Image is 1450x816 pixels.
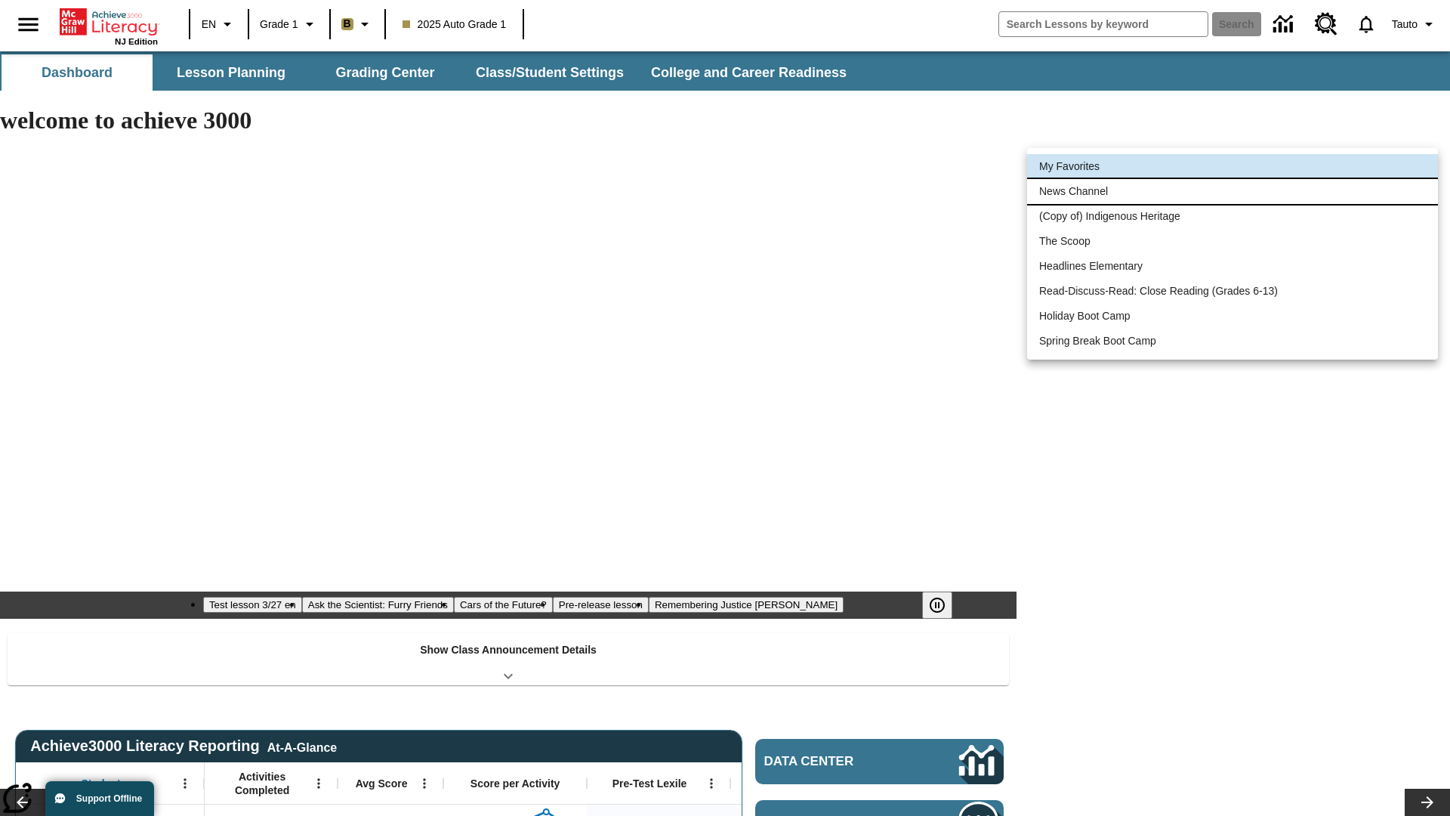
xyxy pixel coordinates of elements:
[1027,154,1438,179] li: My Favorites
[1027,279,1438,304] li: Read-Discuss-Read: Close Reading (Grades 6-13)
[1027,179,1438,204] li: News Channel
[1027,329,1438,354] li: Spring Break Boot Camp
[1027,204,1438,229] li: (Copy of) Indigenous Heritage
[1027,229,1438,254] li: The Scoop
[1027,254,1438,279] li: Headlines Elementary
[1027,304,1438,329] li: Holiday Boot Camp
